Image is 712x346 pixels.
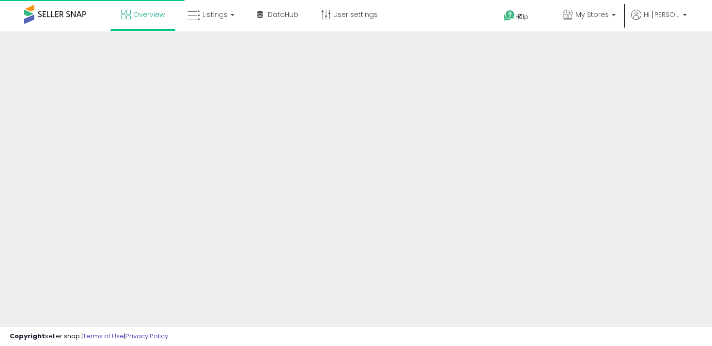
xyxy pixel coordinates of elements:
[133,10,165,19] span: Overview
[644,10,680,19] span: Hi [PERSON_NAME]
[503,10,515,22] i: Get Help
[202,10,228,19] span: Listings
[10,331,45,341] strong: Copyright
[268,10,298,19] span: DataHub
[10,332,168,341] div: seller snap | |
[575,10,609,19] span: My Stores
[83,331,124,341] a: Terms of Use
[496,2,547,31] a: Help
[515,13,528,21] span: Help
[125,331,168,341] a: Privacy Policy
[631,10,687,31] a: Hi [PERSON_NAME]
